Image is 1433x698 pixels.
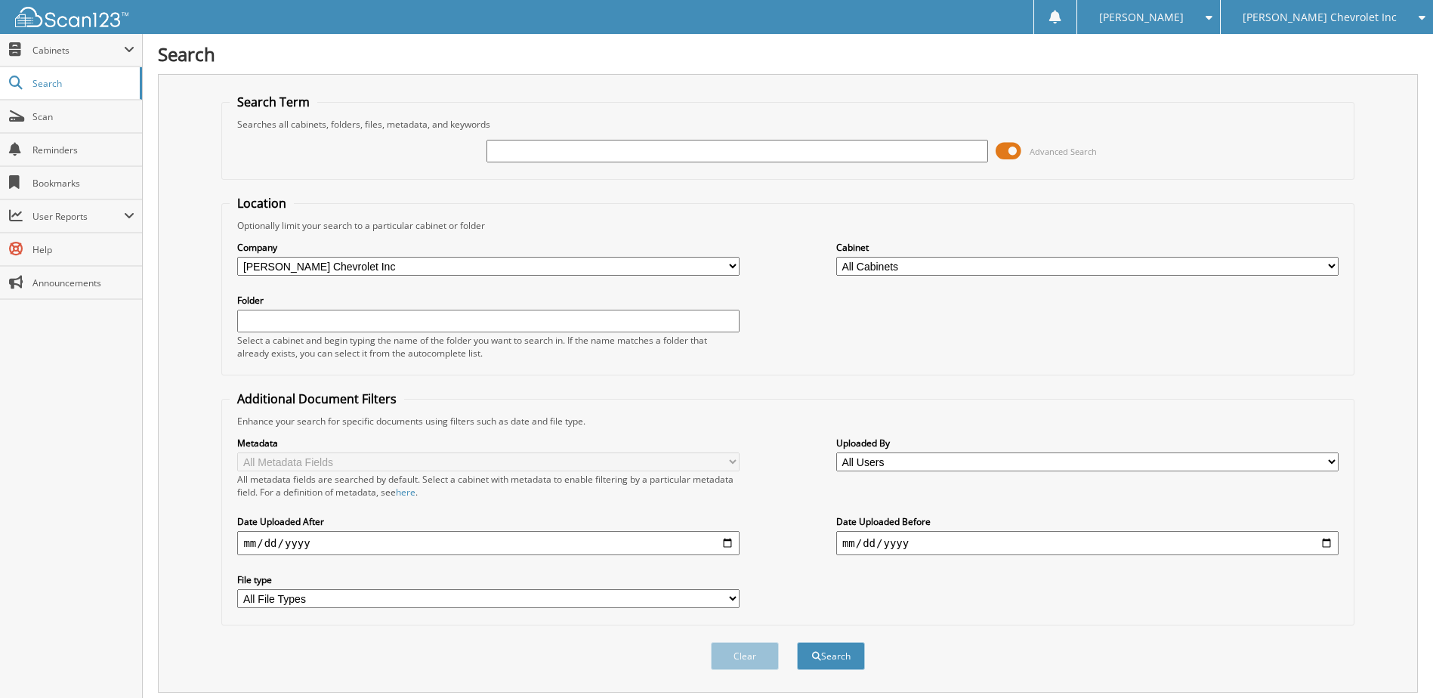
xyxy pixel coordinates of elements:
label: Metadata [237,437,740,449]
span: Reminders [32,144,134,156]
span: [PERSON_NAME] [1099,13,1184,22]
span: User Reports [32,210,124,223]
h1: Search [158,42,1418,66]
div: Optionally limit your search to a particular cabinet or folder [230,219,1345,232]
label: Date Uploaded After [237,515,740,528]
span: Announcements [32,276,134,289]
label: Uploaded By [836,437,1339,449]
label: Company [237,241,740,254]
div: Select a cabinet and begin typing the name of the folder you want to search in. If the name match... [237,334,740,360]
label: Date Uploaded Before [836,515,1339,528]
div: Enhance your search for specific documents using filters such as date and file type. [230,415,1345,428]
span: Search [32,77,132,90]
span: Help [32,243,134,256]
span: Cabinets [32,44,124,57]
input: start [237,531,740,555]
span: Scan [32,110,134,123]
legend: Location [230,195,294,212]
label: File type [237,573,740,586]
label: Cabinet [836,241,1339,254]
div: Searches all cabinets, folders, files, metadata, and keywords [230,118,1345,131]
a: here [396,486,415,499]
legend: Search Term [230,94,317,110]
button: Search [797,642,865,670]
input: end [836,531,1339,555]
span: [PERSON_NAME] Chevrolet Inc [1243,13,1397,22]
label: Folder [237,294,740,307]
div: All metadata fields are searched by default. Select a cabinet with metadata to enable filtering b... [237,473,740,499]
img: scan123-logo-white.svg [15,7,128,27]
legend: Additional Document Filters [230,391,404,407]
span: Bookmarks [32,177,134,190]
button: Clear [711,642,779,670]
span: Advanced Search [1030,146,1097,157]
